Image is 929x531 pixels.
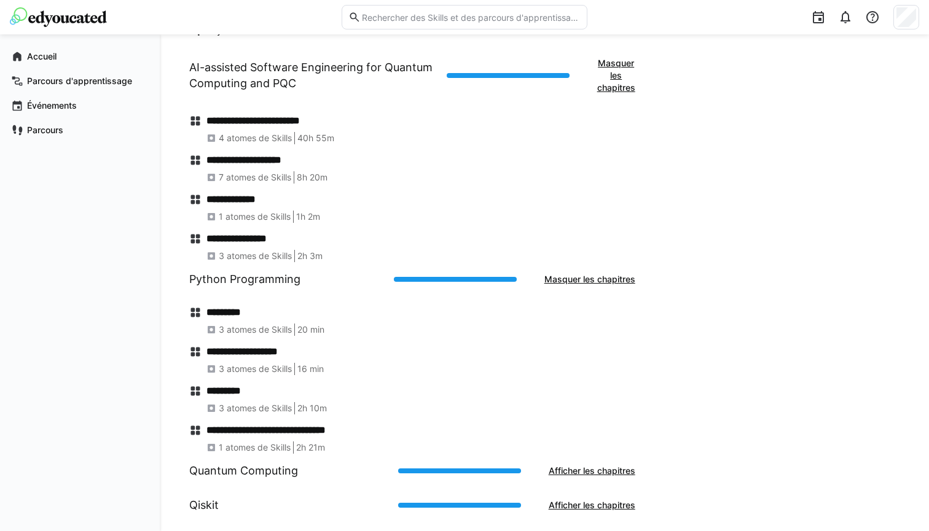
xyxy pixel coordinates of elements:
h1: Python Programming [189,271,300,287]
span: 2h 3m [297,250,323,262]
span: 3 atomes de Skills [219,324,292,336]
span: Afficher les chapitres [547,499,637,511]
span: 16 min [297,363,324,375]
button: Masquer les chapitres [536,267,643,292]
span: Masquer les chapitres [543,273,637,285]
span: 1h 2m [296,211,320,223]
h1: Qiskit [189,497,219,513]
span: 3 atomes de Skills [219,363,292,375]
button: Afficher les chapitres [541,493,643,517]
input: Rechercher des Skills et des parcours d'apprentissage… [361,12,581,23]
span: 3 atomes de Skills [219,250,292,262]
span: 2h 21m [296,441,325,454]
button: Afficher les chapitres [541,459,643,483]
span: 2h 10m [297,402,327,414]
span: 20 min [297,324,324,336]
button: Masquer les chapitres [589,51,643,100]
span: 7 atomes de Skills [219,171,291,184]
span: 8h 20m [297,171,327,184]
h1: AI-assisted Software Engineering for Quantum Computing and PQC [189,60,437,91]
span: 3 atomes de Skills [219,402,292,414]
span: 4 atomes de Skills [219,132,292,144]
span: Masquer les chapitres [595,57,637,94]
span: 1 atomes de Skills [219,441,291,454]
h1: Quantum Computing [189,463,298,479]
span: Afficher les chapitres [547,465,637,477]
span: 40h 55m [297,132,334,144]
span: 1 atomes de Skills [219,211,291,223]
